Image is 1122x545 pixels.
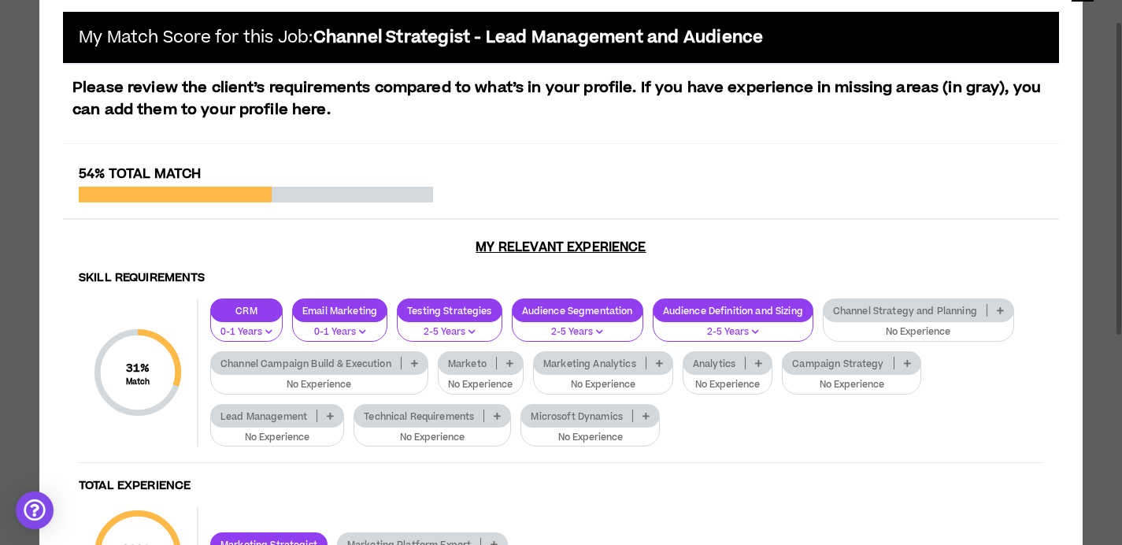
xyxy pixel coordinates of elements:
button: 2-5 Years [512,312,643,342]
h4: Skill Requirements [79,271,1043,286]
span: 54% Total Match [79,165,201,184]
p: No Experience [448,378,513,392]
button: No Experience [533,365,673,395]
p: Analytics [683,358,745,369]
span: 31 % [126,360,150,376]
p: No Experience [792,378,911,392]
h5: My Match Score for this Job: [79,28,763,47]
button: 2-5 Years [653,312,813,342]
div: Open Intercom Messenger [16,491,54,529]
small: Match [126,376,150,387]
button: 0-1 Years [292,312,387,342]
p: No Experience [220,431,334,445]
h3: My Relevant Experience [63,239,1059,255]
button: No Experience [520,417,660,447]
h4: Total Experience [79,479,1043,494]
p: No Experience [220,378,418,392]
p: 0-1 Years [220,325,272,339]
p: No Experience [364,431,501,445]
p: Campaign Strategy [783,358,893,369]
button: No Experience [823,312,1014,342]
p: Microsoft Dynamics [521,410,632,422]
button: No Experience [782,365,921,395]
p: Marketo [439,358,496,369]
button: No Experience [438,365,524,395]
p: Please review the client’s requirements compared to what’s in your profile. If you have experienc... [63,77,1059,121]
p: Channel Strategy and Planning [824,305,987,317]
p: 2-5 Years [522,325,633,339]
button: 2-5 Years [397,312,502,342]
p: Audience Segmentation [513,305,642,317]
button: No Experience [354,417,511,447]
p: Technical Requirements [354,410,483,422]
b: Channel Strategist - Lead Management and Audience [313,26,764,49]
p: No Experience [833,325,1004,339]
p: Audience Definition and Sizing [654,305,813,317]
p: CRM [211,305,282,317]
p: 2-5 Years [663,325,803,339]
p: No Experience [531,431,650,445]
button: No Experience [210,365,428,395]
p: Marketing Analytics [534,358,646,369]
button: 0-1 Years [210,312,283,342]
p: Email Marketing [293,305,387,317]
button: No Experience [210,417,344,447]
p: No Experience [543,378,663,392]
p: 0-1 Years [302,325,377,339]
p: 2-5 Years [407,325,492,339]
button: No Experience [683,365,772,395]
p: Channel Campaign Build & Execution [211,358,401,369]
p: Lead Management [211,410,317,422]
p: Testing Strategies [398,305,502,317]
p: No Experience [693,378,762,392]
